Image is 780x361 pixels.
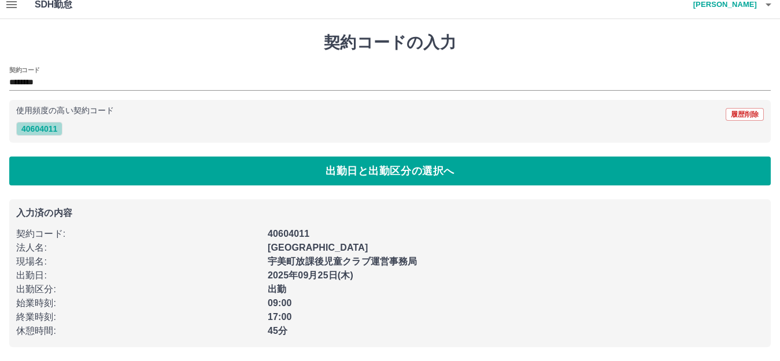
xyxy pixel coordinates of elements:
[268,312,292,322] b: 17:00
[268,256,417,266] b: 宇美町放課後児童クラブ運営事務局
[268,284,286,294] b: 出勤
[9,157,771,185] button: 出勤日と出勤区分の選択へ
[16,255,261,269] p: 現場名 :
[16,122,62,136] button: 40604011
[268,326,287,336] b: 45分
[726,108,764,121] button: 履歴削除
[16,296,261,310] p: 始業時刻 :
[16,282,261,296] p: 出勤区分 :
[268,243,368,252] b: [GEOGRAPHIC_DATA]
[268,229,309,239] b: 40604011
[16,269,261,282] p: 出勤日 :
[9,65,40,75] h2: 契約コード
[16,324,261,338] p: 休憩時間 :
[268,270,353,280] b: 2025年09月25日(木)
[9,33,771,53] h1: 契約コードの入力
[16,241,261,255] p: 法人名 :
[268,298,292,308] b: 09:00
[16,209,764,218] p: 入力済の内容
[16,107,114,115] p: 使用頻度の高い契約コード
[16,227,261,241] p: 契約コード :
[16,310,261,324] p: 終業時刻 :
